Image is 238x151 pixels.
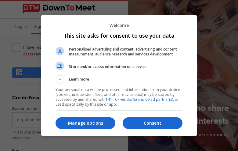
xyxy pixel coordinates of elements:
[56,87,182,107] p: Your personal data will be processed and information from your device (cookies, unique identifier...
[41,15,197,136] div: This site asks for consent to use your data
[69,64,182,69] span: Store and/or access information on a device
[56,32,182,39] h1: This site asks for consent to use your data
[106,97,173,102] a: 141 TCF vendor(s) and 69 ad partner(s)
[69,77,89,84] span: Learn more
[123,117,182,129] button: Consent
[123,120,182,126] p: Consent
[56,22,182,28] p: Welcome
[56,75,182,84] button: Learn more
[56,117,115,129] button: Manage options
[69,47,182,57] span: Personalised advertising and content, advertising and content measurement, audience research and ...
[56,120,115,126] p: Manage options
